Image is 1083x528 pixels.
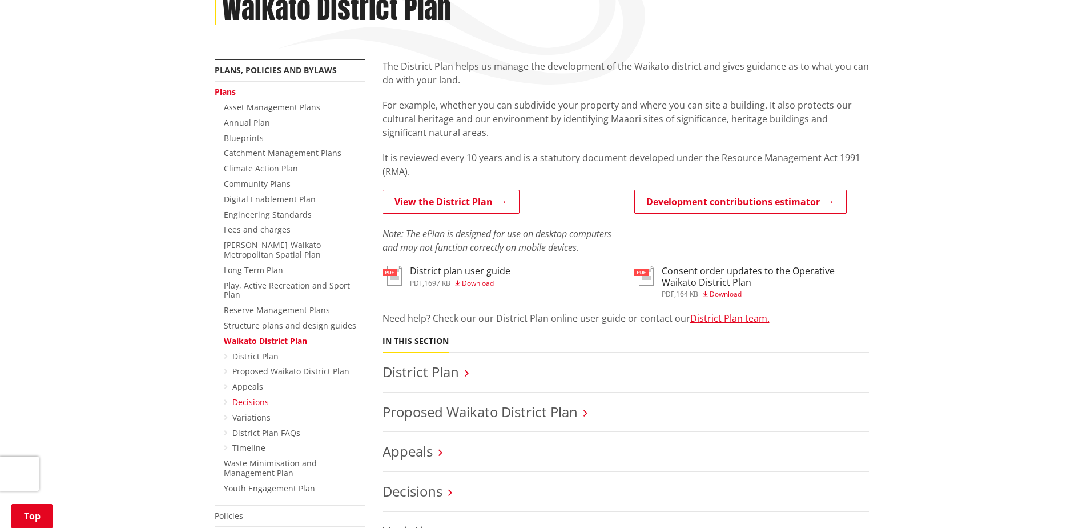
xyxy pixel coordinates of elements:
p: Need help? Check our our District Plan online user guide or contact our [383,311,869,325]
a: District plan user guide pdf,1697 KB Download [383,266,510,286]
h3: District plan user guide [410,266,510,277]
a: Appeals [232,381,263,392]
a: Long Term Plan [224,265,283,275]
a: Reserve Management Plans [224,305,330,315]
a: Top [11,504,53,528]
a: Catchment Management Plans [224,147,341,158]
a: Digital Enablement Plan [224,194,316,205]
a: Consent order updates to the Operative Waikato District Plan pdf,164 KB Download [634,266,869,297]
a: Appeals [383,442,433,461]
p: For example, whether you can subdivide your property and where you can site a building. It also p... [383,98,869,139]
iframe: Messenger Launcher [1030,480,1072,521]
a: District Plan [232,351,279,362]
div: , [662,291,869,298]
a: View the District Plan [383,190,520,214]
span: Download [710,289,742,299]
a: District Plan team. [690,312,770,325]
h3: Consent order updates to the Operative Waikato District Plan [662,266,869,287]
a: District Plan [383,362,459,381]
span: Download [462,278,494,288]
a: Structure plans and design guides [224,320,356,331]
span: pdf [410,278,422,288]
a: Engineering Standards [224,209,312,220]
em: Note: The ePlan is designed for use on desktop computers and may not function correctly on mobile... [383,227,611,254]
a: Climate Action Plan [224,163,298,174]
a: Plans, policies and bylaws [215,65,337,75]
a: Decisions [232,397,269,407]
a: Fees and charges [224,224,291,235]
div: , [410,280,510,287]
a: Proposed Waikato District Plan [383,402,578,421]
a: Decisions [383,482,442,501]
img: document-pdf.svg [634,266,654,286]
a: Development contributions estimator [634,190,847,214]
a: Timeline [232,442,265,453]
a: Waste Minimisation and Management Plan [224,458,317,478]
a: Variations [232,412,271,423]
a: Blueprints [224,133,264,143]
a: Play, Active Recreation and Sport Plan [224,280,350,301]
h5: In this section [383,337,449,346]
a: Waikato District Plan [224,335,307,346]
span: 1697 KB [424,278,450,288]
a: Community Plans [224,178,291,189]
span: 164 KB [676,289,698,299]
p: It is reviewed every 10 years and is a statutory document developed under the Resource Management... [383,151,869,178]
p: The District Plan helps us manage the development of the Waikato district and gives guidance as t... [383,59,869,87]
span: pdf [662,289,674,299]
a: District Plan FAQs [232,427,300,438]
a: Annual Plan [224,117,270,128]
img: document-pdf.svg [383,266,402,286]
a: Proposed Waikato District Plan [232,366,349,377]
a: [PERSON_NAME]-Waikato Metropolitan Spatial Plan [224,239,321,260]
a: Policies [215,510,243,521]
a: Youth Engagement Plan [224,483,315,494]
a: Asset Management Plans [224,102,320,113]
a: Plans [215,86,236,97]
